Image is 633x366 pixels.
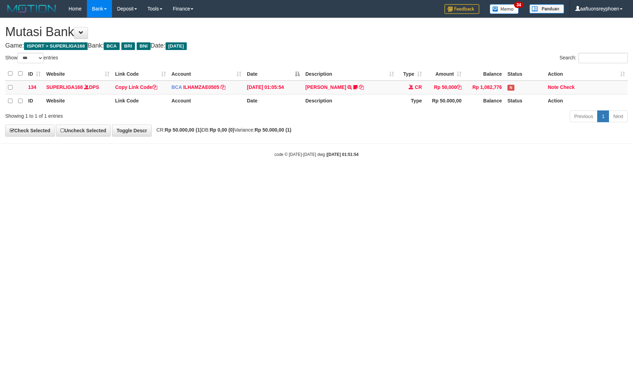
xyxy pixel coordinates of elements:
strong: Rp 50.000,00 (1) [255,127,291,133]
td: DPS [43,81,112,94]
strong: [DATE] 01:51:54 [327,152,359,157]
td: Rp 50,000 [425,81,464,94]
span: [DATE] [166,42,187,50]
a: [PERSON_NAME] [305,84,346,90]
div: Showing 1 to 1 of 1 entries [5,110,258,119]
th: Website [43,94,112,108]
a: Copy Rp 50,000 to clipboard [457,84,462,90]
th: Type: activate to sort column ascending [397,67,425,81]
a: Previous [570,110,598,122]
th: Rp 50.000,00 [425,94,464,108]
span: BCA [171,84,182,90]
span: BCA [104,42,119,50]
a: Copy RAMADHAN MAULANA J to clipboard [359,84,364,90]
th: Link Code [112,94,169,108]
td: [DATE] 01:05:54 [244,81,303,94]
span: CR [415,84,422,90]
h1: Mutasi Bank [5,25,628,39]
th: ID [25,94,43,108]
span: ISPORT > SUPERLIGA168 [24,42,88,50]
img: Feedback.jpg [444,4,479,14]
th: Date [244,94,303,108]
h4: Game: Bank: Date: [5,42,628,49]
th: Date: activate to sort column descending [244,67,303,81]
a: SUPERLIGA168 [46,84,83,90]
label: Show entries [5,53,58,63]
small: code © [DATE]-[DATE] dwg | [274,152,359,157]
a: Check [560,84,575,90]
a: Next [609,110,628,122]
th: Account [169,94,244,108]
span: 134 [28,84,36,90]
th: ID: activate to sort column ascending [25,67,43,81]
span: BNI [137,42,150,50]
th: Amount: activate to sort column ascending [425,67,464,81]
input: Search: [578,53,628,63]
a: ILHAMZAE0505 [183,84,219,90]
th: Link Code: activate to sort column ascending [112,67,169,81]
th: Website: activate to sort column ascending [43,67,112,81]
strong: Rp 0,00 (0) [210,127,234,133]
a: Toggle Descr [112,125,152,136]
th: Action [545,94,628,108]
td: Rp 1,082,776 [464,81,505,94]
th: Status [505,67,545,81]
a: 1 [597,110,609,122]
th: Type [397,94,425,108]
th: Status [505,94,545,108]
th: Description [303,94,397,108]
span: Has Note [507,85,514,91]
strong: Rp 50.000,00 (1) [165,127,202,133]
th: Description: activate to sort column ascending [303,67,397,81]
th: Balance [464,94,505,108]
span: 34 [514,2,523,8]
th: Account: activate to sort column ascending [169,67,244,81]
span: CR: DB: Variance: [153,127,291,133]
label: Search: [560,53,628,63]
th: Balance [464,67,505,81]
img: MOTION_logo.png [5,3,58,14]
a: Uncheck Selected [56,125,111,136]
a: Copy Link Code [115,84,157,90]
img: Button%20Memo.svg [490,4,519,14]
a: Copy ILHAMZAE0505 to clipboard [221,84,225,90]
select: Showentries [17,53,43,63]
a: Note [548,84,559,90]
span: BRI [121,42,135,50]
a: Check Selected [5,125,55,136]
img: panduan.png [529,4,564,14]
th: Action: activate to sort column ascending [545,67,628,81]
